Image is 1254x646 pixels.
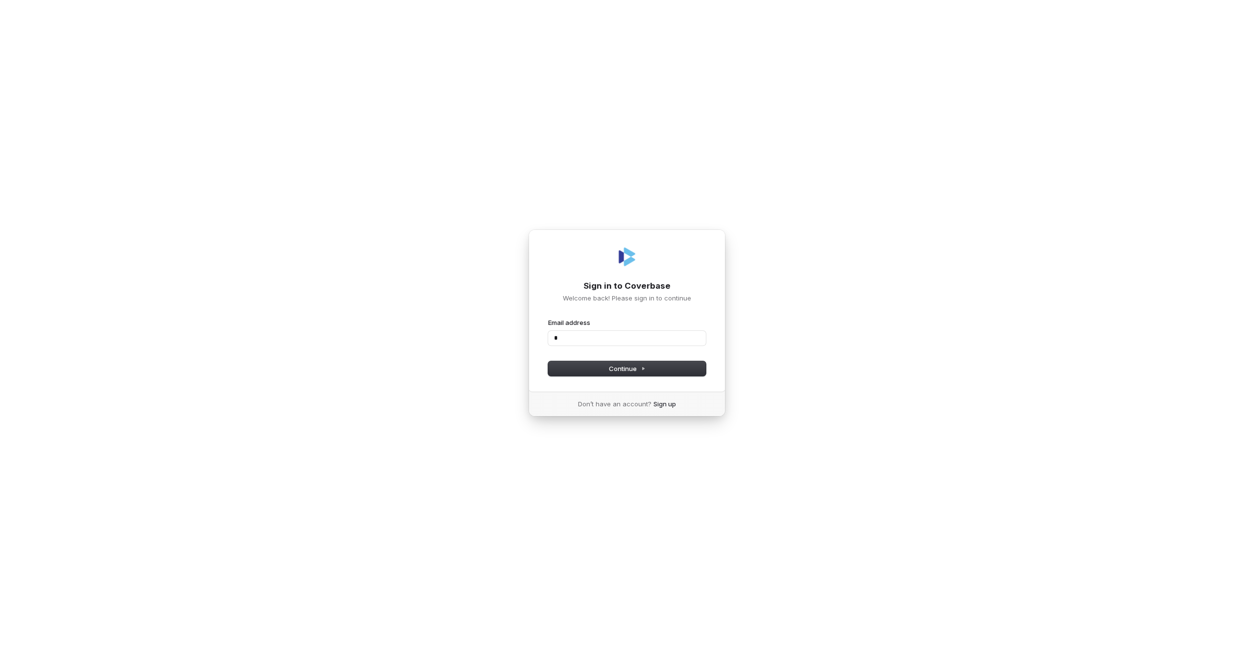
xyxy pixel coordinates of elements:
[609,364,646,373] span: Continue
[615,245,639,269] img: Coverbase
[548,361,706,376] button: Continue
[548,294,706,302] p: Welcome back! Please sign in to continue
[653,399,676,408] a: Sign up
[548,280,706,292] h1: Sign in to Coverbase
[548,318,590,327] label: Email address
[578,399,651,408] span: Don’t have an account?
